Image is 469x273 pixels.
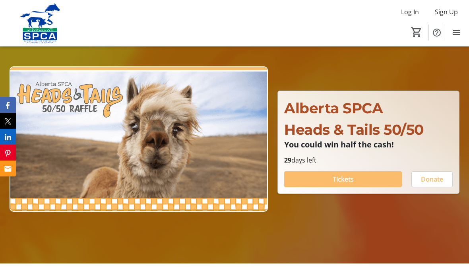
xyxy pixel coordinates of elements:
[284,140,453,149] p: You could win half the cash!
[448,25,464,41] button: Menu
[409,25,424,39] button: Cart
[435,7,458,17] span: Sign Up
[395,6,425,18] button: Log In
[284,99,383,117] span: Alberta SPCA
[284,155,453,165] p: days left
[401,7,419,17] span: Log In
[284,171,402,187] button: Tickets
[333,174,354,184] span: Tickets
[428,6,464,18] button: Sign Up
[421,174,443,184] span: Donate
[284,121,424,138] span: Heads & Tails 50/50
[10,66,268,212] img: Campaign CTA Media Photo
[429,25,445,41] button: Help
[5,3,76,43] img: Alberta SPCA's Logo
[284,156,291,165] span: 29
[411,171,453,187] button: Donate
